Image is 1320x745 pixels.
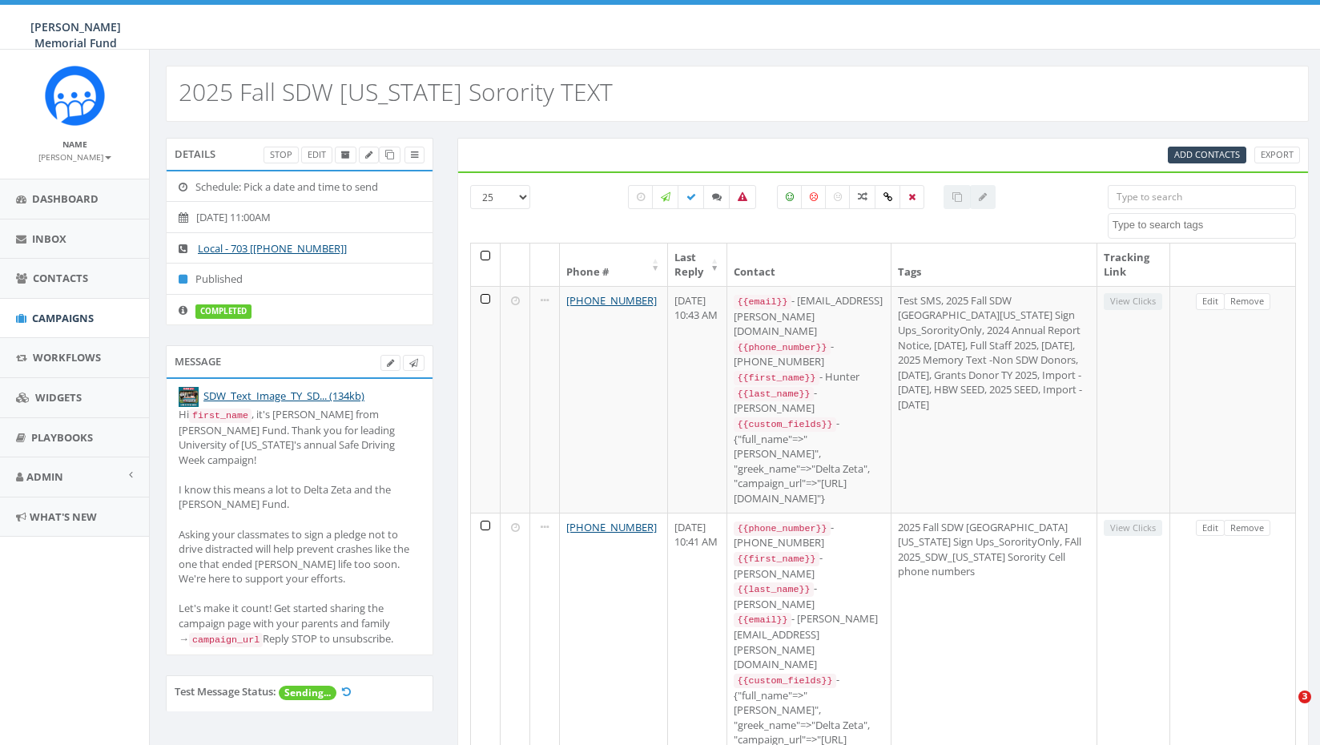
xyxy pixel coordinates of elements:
th: Contact [727,244,891,286]
span: Clone Campaign [385,148,394,160]
a: Edit [301,147,332,163]
label: Negative [801,185,827,209]
code: first_name [189,409,252,423]
code: campaign_url [189,633,263,647]
span: Add Contacts [1174,148,1240,160]
th: Phone #: activate to sort column ascending [560,244,668,286]
span: Workflows [33,350,101,364]
label: Link Clicked [875,185,901,209]
label: Neutral [825,185,851,209]
a: SDW_Text_Image_TY_SD... (134kb) [203,389,364,403]
a: Export [1254,147,1300,163]
img: Rally_Corp_Icon.png [45,66,105,126]
code: {{last_name}} [734,387,813,401]
span: Admin [26,469,63,484]
div: - [EMAIL_ADDRESS][PERSON_NAME][DOMAIN_NAME] [734,293,883,339]
li: [DATE] 11:00AM [167,201,433,233]
a: Edit [1196,293,1225,310]
span: Playbooks [31,430,93,445]
span: Edit Campaign Title [365,148,372,160]
code: {{first_name}} [734,371,819,385]
code: {{email}} [734,613,791,627]
iframe: Intercom live chat [1266,691,1304,729]
td: [DATE] 10:43 AM [668,286,727,513]
label: Replied [703,185,730,209]
code: {{custom_fields}} [734,417,835,432]
label: Sending [652,185,679,209]
input: Type to search [1108,185,1296,209]
th: Tags [891,244,1097,286]
i: Schedule: Pick a date and time to send [179,182,195,192]
label: Test Message Status: [175,684,276,699]
th: Last Reply: activate to sort column ascending [668,244,727,286]
label: Mixed [849,185,876,209]
td: Test SMS, 2025 Fall SDW [GEOGRAPHIC_DATA][US_STATE] Sign Ups_SororityOnly, 2024 Annual Report Not... [891,286,1097,513]
div: Hi , it's [PERSON_NAME] from [PERSON_NAME] Fund. Thank you for leading University of [US_STATE]'s... [179,407,421,646]
span: CSV files only [1174,148,1240,160]
div: - [PERSON_NAME][EMAIL_ADDRESS][PERSON_NAME][DOMAIN_NAME] [734,611,883,671]
i: Published [179,274,195,284]
div: - [PERSON_NAME] [734,385,883,416]
div: - {"full_name"=>"[PERSON_NAME]", "greek_name"=>"Delta Zeta", "campaign_url"=>"[URL][DOMAIN_NAME]"} [734,416,883,506]
span: Inbox [32,232,66,246]
a: [PHONE_NUMBER] [566,293,657,308]
a: [PERSON_NAME] [38,149,111,163]
label: completed [195,304,252,319]
h2: 2025 Fall SDW [US_STATE] Sorority TEXT [179,79,613,105]
a: Remove [1224,293,1270,310]
label: Pending [628,185,654,209]
code: {{phone_number}} [734,521,830,536]
span: 3 [1298,691,1311,703]
small: [PERSON_NAME] [38,151,111,163]
a: Remove [1224,520,1270,537]
div: - [PHONE_NUMBER] [734,339,883,369]
span: What's New [30,509,97,524]
div: - [PERSON_NAME] [734,581,883,611]
textarea: Search [1113,218,1295,232]
label: Positive [777,185,803,209]
a: [PHONE_NUMBER] [566,520,657,534]
span: Widgets [35,390,82,405]
a: Edit [1196,520,1225,537]
span: Send Test Message [409,356,418,368]
label: Bounced [729,185,756,209]
div: Details [166,138,433,170]
a: Add Contacts [1168,147,1246,163]
code: {{last_name}} [734,582,813,597]
div: - [PERSON_NAME] [734,550,883,581]
span: Campaigns [32,311,94,325]
div: - [PHONE_NUMBER] [734,520,883,550]
th: Tracking Link [1097,244,1170,286]
label: Delivered [678,185,705,209]
label: Removed [899,185,924,209]
code: {{phone_number}} [734,340,830,355]
span: [PERSON_NAME] Memorial Fund [30,19,121,50]
span: Archive Campaign [341,148,350,160]
span: Sending... [279,686,336,700]
span: Contacts [33,271,88,285]
div: - Hunter [734,369,883,385]
span: View Campaign Delivery Statistics [411,148,418,160]
code: {{custom_fields}} [734,674,835,688]
code: {{first_name}} [734,552,819,566]
span: Edit Campaign Body [387,356,394,368]
a: Local - 703 [[PHONE_NUMBER]] [198,241,347,256]
span: Dashboard [32,191,99,206]
li: Published [167,263,433,295]
a: Stop [264,147,299,163]
li: Schedule: Pick a date and time to send [167,171,433,203]
code: {{email}} [734,295,791,309]
div: Message [166,345,433,377]
small: Name [62,139,87,150]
